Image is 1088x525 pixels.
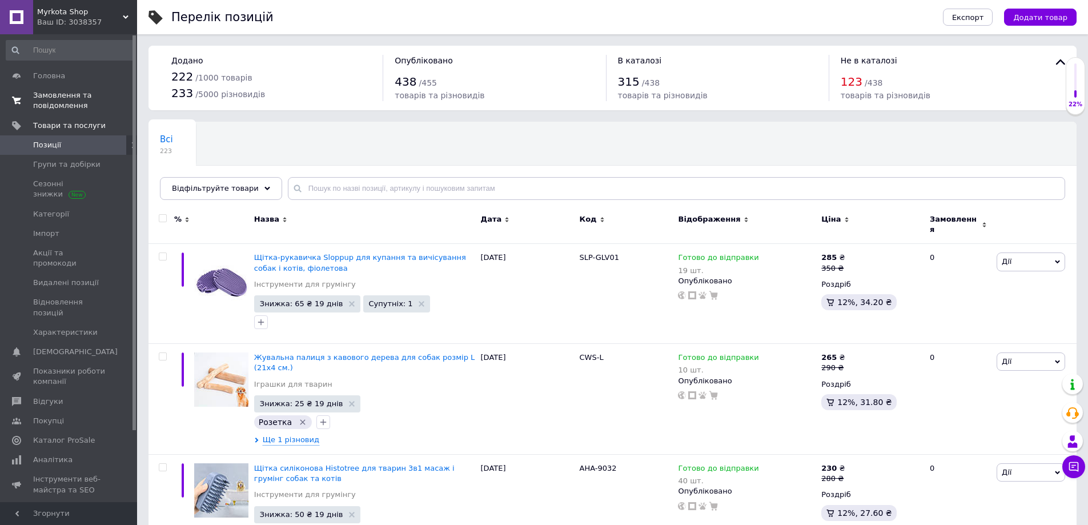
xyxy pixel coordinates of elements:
span: / 1000 товарів [195,73,252,82]
b: 230 [821,464,837,472]
span: Всі [160,134,173,145]
button: Додати товар [1004,9,1077,26]
span: Видалені позиції [33,278,99,288]
span: Код [580,214,597,225]
a: Інструменти для грумінгу [254,279,356,290]
a: Щітка силіконова Histotree для тварин 3в1 масаж і грумінг собак та котів [254,464,455,483]
span: Знижка: 50 ₴ 19 днів [260,511,343,518]
b: 265 [821,353,837,362]
span: В каталозі [618,56,662,65]
svg: Видалити мітку [298,418,307,427]
span: товарів та різновидів [618,91,708,100]
span: 12%, 34.20 ₴ [837,298,892,307]
b: 285 [821,253,837,262]
span: Акції та промокоди [33,248,106,268]
span: Знижка: 65 ₴ 19 днів [260,300,343,307]
div: [DATE] [478,244,577,344]
span: / 5000 різновидів [195,90,265,99]
a: Жувальна палиця з кавового дерева для собак розмір L (21х4 см.) [254,353,475,372]
span: Опубліковано [395,56,453,65]
span: 222 [171,70,193,83]
span: Категорії [33,209,69,219]
div: 22% [1066,101,1085,109]
span: Дії [1002,257,1011,266]
span: Ще 1 різновид [263,435,319,446]
span: 12%, 31.80 ₴ [837,398,892,407]
span: Імпорт [33,229,59,239]
span: Додати товар [1013,13,1067,22]
img: Жевательная палка из кофейного дерева для собак L (21х4 см.) [194,352,248,407]
div: 290 ₴ [821,363,845,373]
span: / 438 [865,78,882,87]
span: 123 [841,75,862,89]
span: Назва [254,214,279,225]
a: Інструменти для грумінгу [254,490,356,500]
div: Ваш ID: 3038357 [37,17,137,27]
div: ₴ [821,253,845,263]
span: Супутніх: 1 [369,300,413,307]
span: Відображення [678,214,740,225]
span: 233 [171,86,193,100]
span: Готово до відправки [678,464,758,476]
a: Щітка-рукавичка Sloppup для купання та вичісування собак і котів, фіолетова [254,253,466,272]
div: Роздріб [821,279,920,290]
span: Покупці [33,416,64,426]
span: SLP-GLV01 [580,253,620,262]
div: [DATE] [478,344,577,455]
span: Групи та добірки [33,159,101,170]
div: 0 [923,244,994,344]
span: 223 [160,147,173,155]
span: Myrkota Shop [37,7,123,17]
span: Експорт [952,13,984,22]
span: % [174,214,182,225]
span: 438 [395,75,416,89]
span: товарів та різновидів [841,91,930,100]
div: 10 шт. [678,366,758,374]
button: Експорт [943,9,993,26]
div: 280 ₴ [821,474,845,484]
span: Відфільтруйте товари [172,184,259,193]
button: Чат з покупцем [1062,455,1085,478]
span: 12%, 27.60 ₴ [837,508,892,518]
span: Сезонні знижки [33,179,106,199]
span: Замовлення та повідомлення [33,90,106,111]
span: Товари та послуги [33,121,106,131]
span: / 438 [642,78,660,87]
span: Знижка: 25 ₴ 19 днів [260,400,343,407]
div: Роздріб [821,490,920,500]
span: Каталог ProSale [33,435,95,446]
span: Ціна [821,214,841,225]
span: CWS-L [580,353,604,362]
span: Відновлення позицій [33,297,106,318]
span: [DEMOGRAPHIC_DATA] [33,347,118,357]
span: Готово до відправки [678,353,758,365]
span: Характеристики [33,327,98,338]
div: Роздріб [821,379,920,390]
span: Готово до відправки [678,253,758,265]
a: Іграшки для тварин [254,379,332,390]
span: 315 [618,75,640,89]
div: Перелік позицій [171,11,274,23]
input: Пошук по назві позиції, артикулу і пошуковим запитам [288,177,1065,200]
span: Показники роботи компанії [33,366,106,387]
span: Позиції [33,140,61,150]
div: 40 шт. [678,476,758,485]
div: Опубліковано [678,486,816,496]
span: Головна [33,71,65,81]
span: / 455 [419,78,437,87]
span: товарів та різновидів [395,91,484,100]
div: 19 шт. [678,266,758,275]
span: Дата [481,214,502,225]
div: Опубліковано [678,376,816,386]
span: Замовлення [930,214,979,235]
input: Пошук [6,40,135,61]
div: 350 ₴ [821,263,845,274]
div: ₴ [821,352,845,363]
img: Щетка-перчатка Sloppup для купания и вычесывания собак и кошек, фиолетовая [194,253,248,307]
span: Інструменти веб-майстра та SEO [33,474,106,495]
span: Дії [1002,357,1011,366]
div: ₴ [821,463,845,474]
